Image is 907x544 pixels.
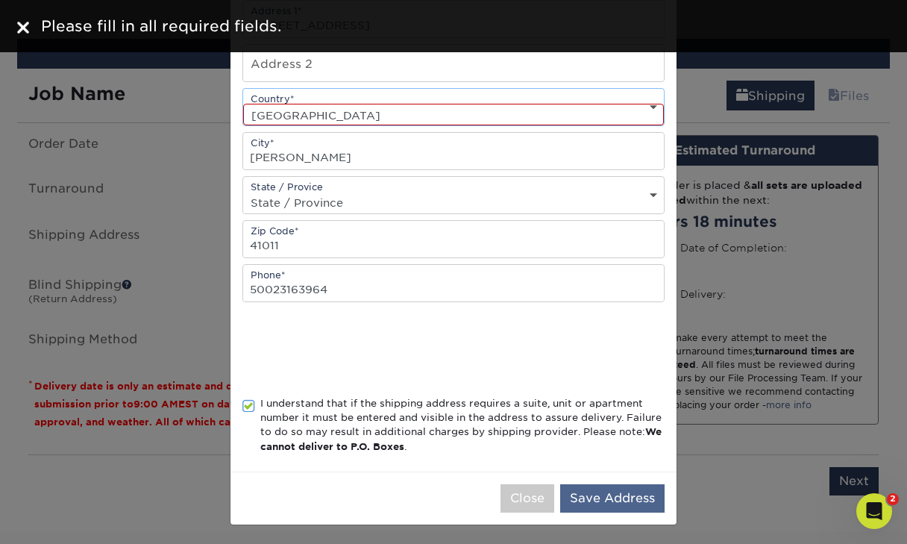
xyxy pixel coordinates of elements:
span: Please fill in all required fields. [41,17,281,35]
img: close [17,22,29,34]
button: Close [500,484,554,513]
iframe: Intercom live chat [856,493,892,529]
span: 2 [887,493,899,505]
b: We cannot deliver to P.O. Boxes [260,426,662,451]
div: I understand that if the shipping address requires a suite, unit or apartment number it must be e... [260,396,665,454]
iframe: reCAPTCHA [242,320,469,378]
button: Save Address [560,484,665,513]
